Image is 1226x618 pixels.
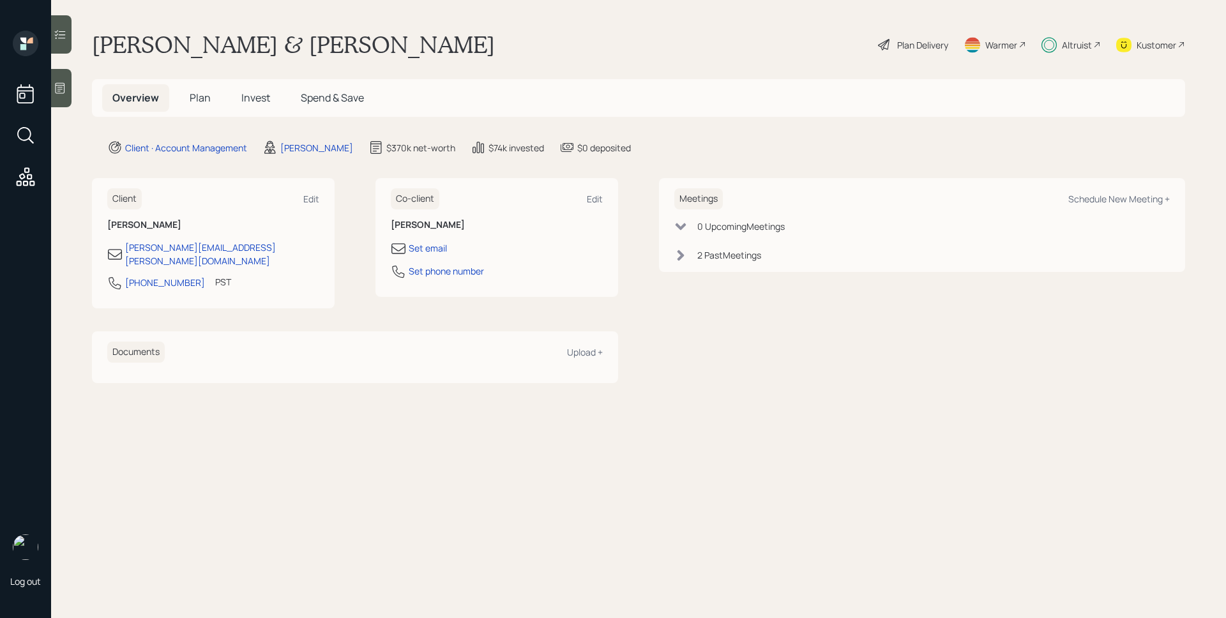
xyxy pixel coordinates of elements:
h6: Meetings [674,188,723,209]
div: 0 Upcoming Meeting s [697,220,785,233]
div: Kustomer [1137,38,1176,52]
span: Spend & Save [301,91,364,105]
span: Overview [112,91,159,105]
div: Schedule New Meeting + [1068,193,1170,205]
h6: Documents [107,342,165,363]
span: Plan [190,91,211,105]
div: $0 deposited [577,141,631,154]
div: Altruist [1062,38,1092,52]
div: Set email [409,241,447,255]
div: Upload + [567,346,603,358]
div: $370k net-worth [386,141,455,154]
h6: Co-client [391,188,439,209]
div: [PERSON_NAME] [280,141,353,154]
div: Plan Delivery [897,38,948,52]
div: [PERSON_NAME][EMAIL_ADDRESS][PERSON_NAME][DOMAIN_NAME] [125,241,319,268]
img: james-distasi-headshot.png [13,534,38,560]
div: Set phone number [409,264,484,278]
h1: [PERSON_NAME] & [PERSON_NAME] [92,31,495,59]
div: Edit [587,193,603,205]
div: 2 Past Meeting s [697,248,761,262]
div: Warmer [985,38,1017,52]
div: [PHONE_NUMBER] [125,276,205,289]
div: $74k invested [488,141,544,154]
div: PST [215,275,231,289]
h6: Client [107,188,142,209]
h6: [PERSON_NAME] [107,220,319,230]
div: Client · Account Management [125,141,247,154]
span: Invest [241,91,270,105]
h6: [PERSON_NAME] [391,220,603,230]
div: Log out [10,575,41,587]
div: Edit [303,193,319,205]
